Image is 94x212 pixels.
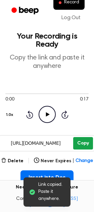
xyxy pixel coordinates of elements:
button: Delete [1,158,23,165]
p: Copy the link and paste it anywhere [5,54,89,71]
a: Log Out [55,10,87,26]
button: 1.0x [5,109,15,121]
button: Insert into Doc [20,170,74,185]
span: Contact us [4,196,90,208]
a: [EMAIL_ADDRESS][DOMAIN_NAME] [29,197,78,207]
span: | [28,157,30,165]
button: Never Expires|Change [34,158,93,165]
span: | [73,158,74,165]
h1: Your Recording is Ready [5,32,89,48]
span: 0:00 [5,96,14,103]
a: Beep [7,4,45,17]
span: Link copied. Paste it anywhere. [38,181,65,203]
button: Copy [73,137,93,150]
span: Change [76,158,93,165]
span: 0:17 [80,96,89,103]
